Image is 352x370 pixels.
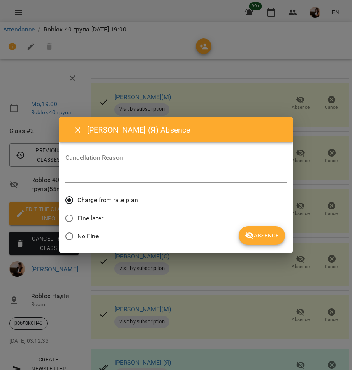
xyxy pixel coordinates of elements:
label: Cancellation Reason [65,155,287,161]
h6: [PERSON_NAME] (Я) Absence [87,124,283,136]
button: Close [69,121,87,140]
span: Charge from rate plan [77,195,138,205]
span: No Fine [77,232,99,241]
button: Absence [239,226,285,245]
span: Absence [245,231,279,240]
span: Fine later [77,214,103,223]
